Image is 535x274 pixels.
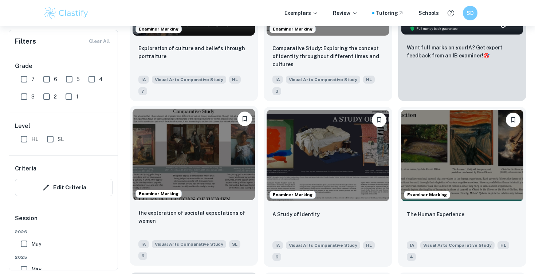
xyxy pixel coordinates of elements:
[15,36,36,47] h6: Filters
[152,76,226,84] span: Visual Arts Comparative Study
[15,164,36,173] h6: Criteria
[136,26,181,32] span: Examiner Marking
[445,7,457,19] button: Help and Feedback
[286,76,360,84] span: Visual Arts Comparative Study
[99,75,103,83] span: 4
[272,76,283,84] span: IA
[229,76,241,84] span: HL
[401,110,523,201] img: Visual Arts Comparative Study IA example thumbnail: The Human Experience
[264,107,392,267] a: Examiner MarkingBookmarkA Study of IdentityIAVisual Arts Comparative StudyHL6
[483,53,489,59] span: 🎯
[497,241,509,249] span: HL
[138,76,149,84] span: IA
[130,107,258,267] a: Examiner MarkingBookmarkthe exploration of societal expectations of womenIAVisual Arts Comparativ...
[138,87,147,95] span: 7
[15,62,113,70] h6: Grade
[76,93,78,101] span: 1
[272,44,383,68] p: Comparative Study: Exploring the concept of identity throughout different times and cultures
[272,253,281,261] span: 6
[138,252,147,260] span: 6
[407,253,416,261] span: 4
[407,44,518,60] p: Want full marks on your IA ? Get expert feedback from an IB examiner!
[31,265,41,273] span: May
[31,240,41,248] span: May
[15,122,113,130] h6: Level
[31,93,35,101] span: 3
[363,76,375,84] span: HL
[237,112,252,126] button: Bookmark
[284,9,318,17] p: Exemplars
[272,87,281,95] span: 3
[58,135,64,143] span: SL
[229,240,240,248] span: SL
[463,6,477,20] button: SD
[267,110,389,201] img: Visual Arts Comparative Study IA example thumbnail: A Study of Identity
[376,9,404,17] a: Tutoring
[272,241,283,249] span: IA
[404,192,450,198] span: Examiner Marking
[152,240,226,248] span: Visual Arts Comparative Study
[76,75,80,83] span: 5
[286,241,360,249] span: Visual Arts Comparative Study
[372,113,386,127] button: Bookmark
[15,214,113,229] h6: Session
[43,6,90,20] img: Clastify logo
[466,9,474,17] h6: SD
[398,107,526,267] a: Examiner MarkingBookmarkThe Human ExperienceIAVisual Arts Comparative StudyHL4
[272,210,320,218] p: A Study of Identity
[407,241,417,249] span: IA
[15,229,113,235] span: 2026
[138,240,149,248] span: IA
[138,44,249,60] p: Exploration of culture and beliefs through portraiture
[506,113,520,127] button: Bookmark
[270,192,315,198] span: Examiner Marking
[420,241,495,249] span: Visual Arts Comparative Study
[15,254,113,261] span: 2025
[270,26,315,32] span: Examiner Marking
[15,179,113,196] button: Edit Criteria
[133,109,255,200] img: Visual Arts Comparative Study IA example thumbnail: the exploration of societal expectations
[407,210,464,218] p: The Human Experience
[31,75,35,83] span: 7
[418,9,439,17] a: Schools
[31,135,38,143] span: HL
[333,9,358,17] p: Review
[54,93,57,101] span: 2
[138,209,249,225] p: the exploration of societal expectations of women
[363,241,375,249] span: HL
[136,190,181,197] span: Examiner Marking
[54,75,57,83] span: 6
